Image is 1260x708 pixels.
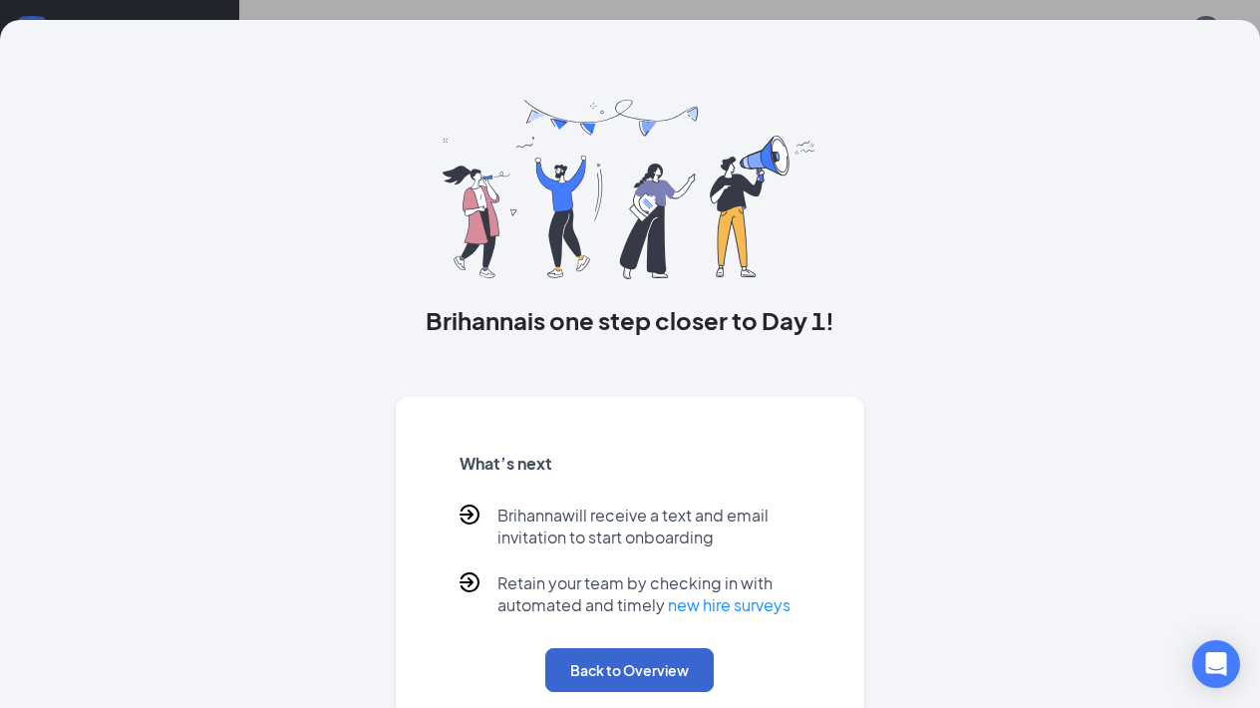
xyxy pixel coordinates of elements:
[497,505,799,548] p: Brihanna will receive a text and email invitation to start onboarding
[497,572,799,616] p: Retain your team by checking in with automated and timely
[1192,640,1240,688] div: Open Intercom Messenger
[443,100,816,279] img: you are all set
[396,303,863,337] h3: Brihanna is one step closer to Day 1!
[668,594,790,615] a: new hire surveys
[460,453,799,475] h5: What’s next
[545,648,714,692] button: Back to Overview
